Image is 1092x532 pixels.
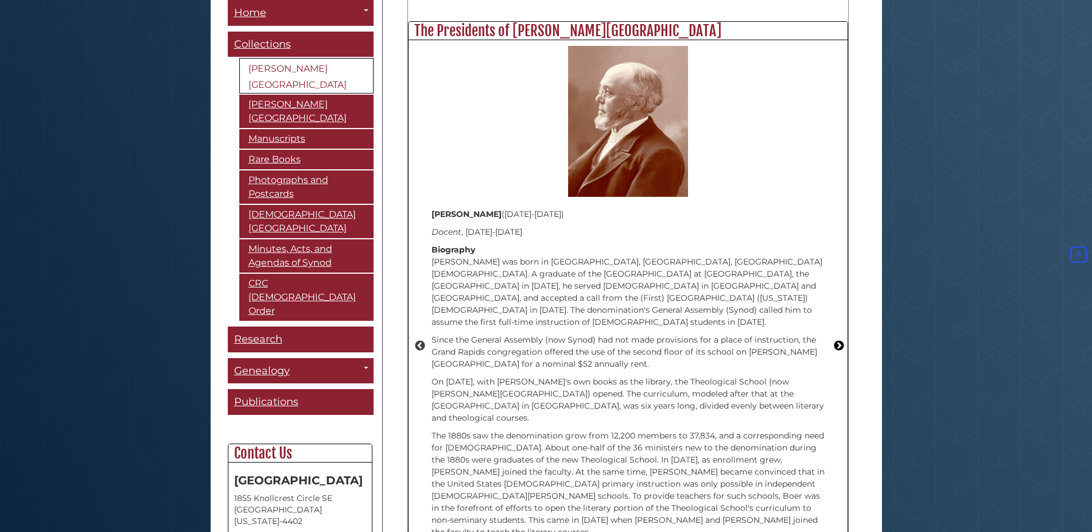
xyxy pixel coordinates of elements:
span: Home [234,6,266,19]
a: Photographs and Postcards [239,170,374,204]
span: Collections [234,38,291,51]
span: Publications [234,395,298,408]
button: Next [833,340,845,352]
span: Genealogy [234,364,290,377]
p: On [DATE], with [PERSON_NAME]'s own books as the library, the Theological School (now [PERSON_NAM... [432,376,825,424]
strong: [PERSON_NAME] [432,209,502,219]
a: [PERSON_NAME][GEOGRAPHIC_DATA] [239,95,374,128]
p: [PERSON_NAME] was born in [GEOGRAPHIC_DATA], [GEOGRAPHIC_DATA], [GEOGRAPHIC_DATA][DEMOGRAPHIC_DAT... [432,244,825,328]
p: , [DATE]-[DATE] [432,226,825,238]
h2: The Presidents of [PERSON_NAME][GEOGRAPHIC_DATA] [409,22,848,40]
a: Collections [228,32,374,57]
em: Docent [432,227,461,237]
button: Previous [414,340,426,352]
a: Research [228,327,374,352]
a: Rare Books [239,150,374,169]
strong: [GEOGRAPHIC_DATA] [234,473,363,487]
a: [DEMOGRAPHIC_DATA][GEOGRAPHIC_DATA] [239,205,374,238]
a: Publications [228,389,374,415]
span: Research [234,333,282,345]
a: Minutes, Acts, and Agendas of Synod [239,239,374,273]
h2: Contact Us [228,444,372,463]
strong: Biography [432,244,475,255]
p: ([DATE]-[DATE]) [432,208,825,220]
a: [PERSON_NAME][GEOGRAPHIC_DATA] [239,58,374,94]
a: Manuscripts [239,129,374,149]
p: Since the General Assembly (now Synod) had not made provisions for a place of instruction, the Gr... [432,334,825,370]
address: 1855 Knollcrest Circle SE [GEOGRAPHIC_DATA][US_STATE]-4402 [234,492,366,527]
a: Back to Top [1068,250,1089,260]
a: CRC [DEMOGRAPHIC_DATA] Order [239,274,374,321]
a: Genealogy [228,358,374,384]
